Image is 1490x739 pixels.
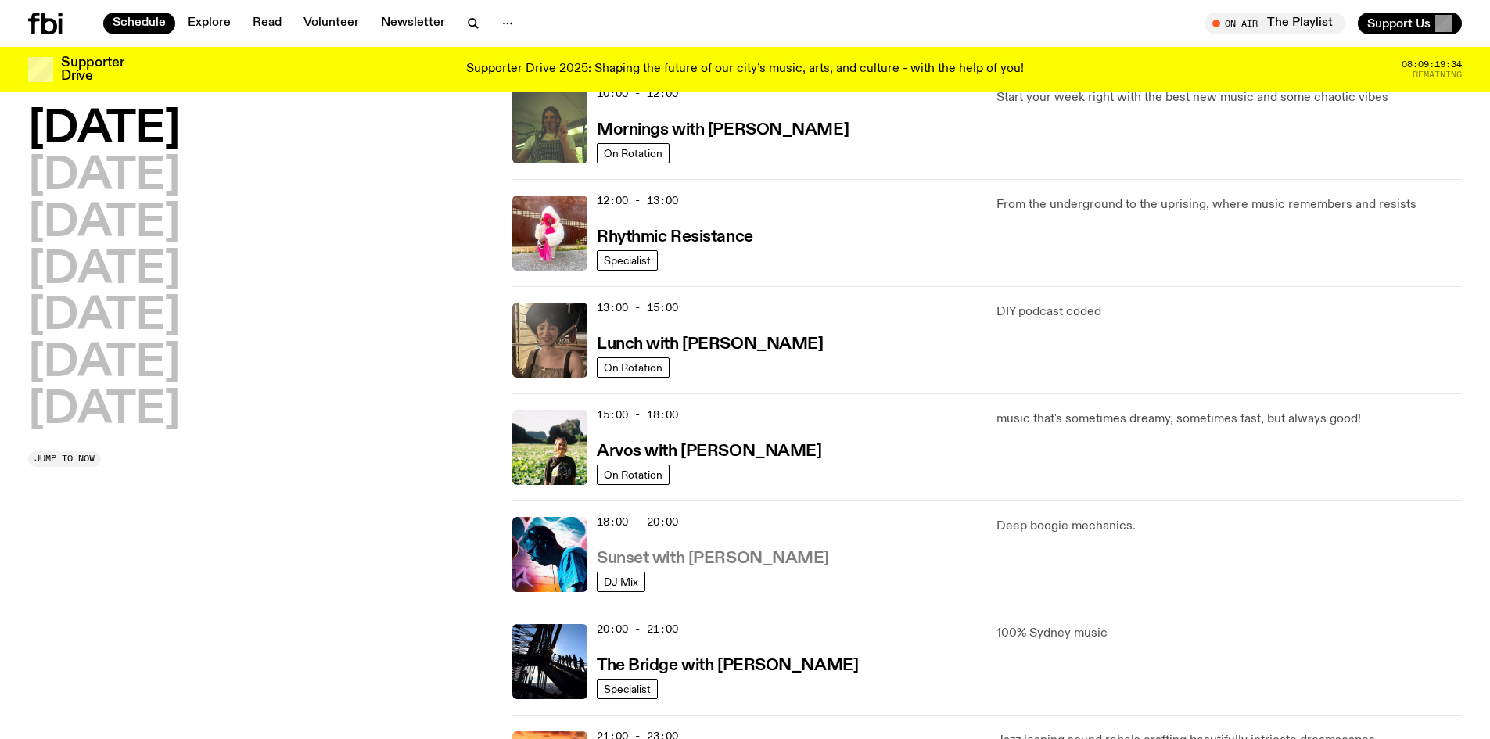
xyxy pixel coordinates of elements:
[996,303,1462,321] p: DIY podcast coded
[178,13,240,34] a: Explore
[512,624,587,699] img: People climb Sydney's Harbour Bridge
[61,56,124,83] h3: Supporter Drive
[597,193,678,208] span: 12:00 - 13:00
[1402,60,1462,69] span: 08:09:19:34
[294,13,368,34] a: Volunteer
[597,336,823,353] h3: Lunch with [PERSON_NAME]
[1367,16,1431,30] span: Support Us
[103,13,175,34] a: Schedule
[1413,70,1462,79] span: Remaining
[996,517,1462,536] p: Deep boogie mechanics.
[28,389,180,432] button: [DATE]
[28,155,180,199] button: [DATE]
[597,250,658,271] a: Specialist
[512,517,587,592] img: Simon Caldwell stands side on, looking downwards. He has headphones on. Behind him is a brightly ...
[996,88,1462,107] p: Start your week right with the best new music and some chaotic vibes
[466,63,1024,77] p: Supporter Drive 2025: Shaping the future of our city’s music, arts, and culture - with the help o...
[597,86,678,101] span: 10:00 - 12:00
[597,443,821,460] h3: Arvos with [PERSON_NAME]
[597,547,829,567] a: Sunset with [PERSON_NAME]
[597,572,645,592] a: DJ Mix
[597,226,753,246] a: Rhythmic Resistance
[996,410,1462,429] p: music that's sometimes dreamy, sometimes fast, but always good!
[597,622,678,637] span: 20:00 - 21:00
[1205,13,1345,34] button: On AirThe Playlist
[597,515,678,529] span: 18:00 - 20:00
[28,342,180,386] button: [DATE]
[597,440,821,460] a: Arvos with [PERSON_NAME]
[996,624,1462,643] p: 100% Sydney music
[597,143,670,163] a: On Rotation
[597,655,858,674] a: The Bridge with [PERSON_NAME]
[604,147,662,159] span: On Rotation
[604,361,662,373] span: On Rotation
[243,13,291,34] a: Read
[34,454,95,463] span: Jump to now
[28,108,180,152] button: [DATE]
[604,254,651,266] span: Specialist
[28,295,180,339] button: [DATE]
[512,88,587,163] img: Jim Kretschmer in a really cute outfit with cute braids, standing on a train holding up a peace s...
[604,468,662,480] span: On Rotation
[1358,13,1462,34] button: Support Us
[28,249,180,292] button: [DATE]
[597,229,753,246] h3: Rhythmic Resistance
[604,576,638,587] span: DJ Mix
[372,13,454,34] a: Newsletter
[597,333,823,353] a: Lunch with [PERSON_NAME]
[597,465,670,485] a: On Rotation
[597,679,658,699] a: Specialist
[597,300,678,315] span: 13:00 - 15:00
[28,202,180,246] button: [DATE]
[996,196,1462,214] p: From the underground to the uprising, where music remembers and resists
[597,551,829,567] h3: Sunset with [PERSON_NAME]
[28,451,101,467] button: Jump to now
[597,119,849,138] a: Mornings with [PERSON_NAME]
[604,683,651,694] span: Specialist
[512,410,587,485] img: Bri is smiling and wearing a black t-shirt. She is standing in front of a lush, green field. Ther...
[597,357,670,378] a: On Rotation
[597,122,849,138] h3: Mornings with [PERSON_NAME]
[512,196,587,271] img: Attu crouches on gravel in front of a brown wall. They are wearing a white fur coat with a hood, ...
[597,658,858,674] h3: The Bridge with [PERSON_NAME]
[597,407,678,422] span: 15:00 - 18:00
